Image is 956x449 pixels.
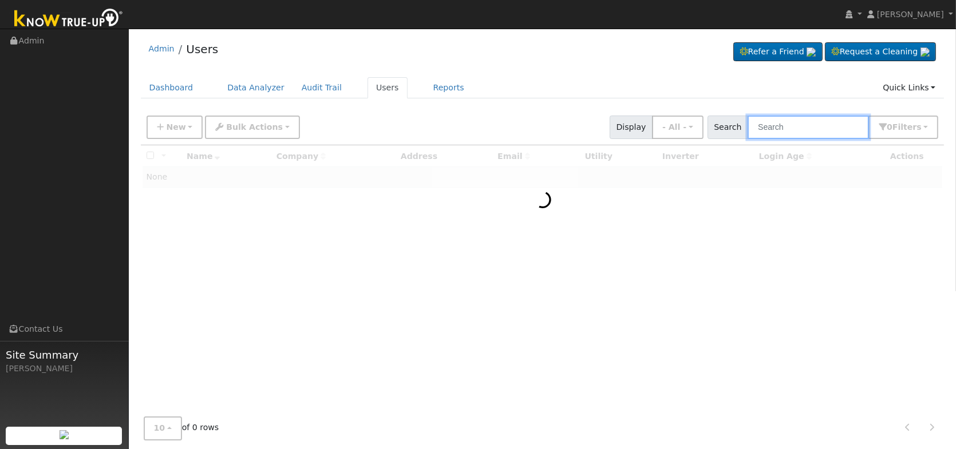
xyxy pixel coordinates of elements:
span: s [917,122,921,132]
img: Know True-Up [9,6,129,32]
span: [PERSON_NAME] [877,10,944,19]
a: Admin [149,44,175,53]
a: Dashboard [141,77,202,98]
a: Data Analyzer [219,77,293,98]
img: retrieve [60,430,69,439]
span: of 0 rows [144,417,219,440]
img: retrieve [921,47,930,57]
button: - All - [652,116,704,139]
button: 10 [144,417,182,440]
img: retrieve [807,47,816,57]
a: Users [368,77,408,98]
span: 10 [154,424,165,433]
a: Request a Cleaning [825,42,936,62]
span: New [166,122,185,132]
span: Site Summary [6,347,123,363]
a: Quick Links [874,77,944,98]
button: 0Filters [868,116,938,139]
button: New [147,116,203,139]
span: Bulk Actions [226,122,283,132]
div: [PERSON_NAME] [6,363,123,375]
span: Display [610,116,653,139]
a: Audit Trail [293,77,350,98]
button: Bulk Actions [205,116,299,139]
a: Users [186,42,218,56]
input: Search [748,116,869,139]
span: Filter [892,122,922,132]
a: Refer a Friend [733,42,823,62]
a: Reports [425,77,473,98]
span: Search [708,116,748,139]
